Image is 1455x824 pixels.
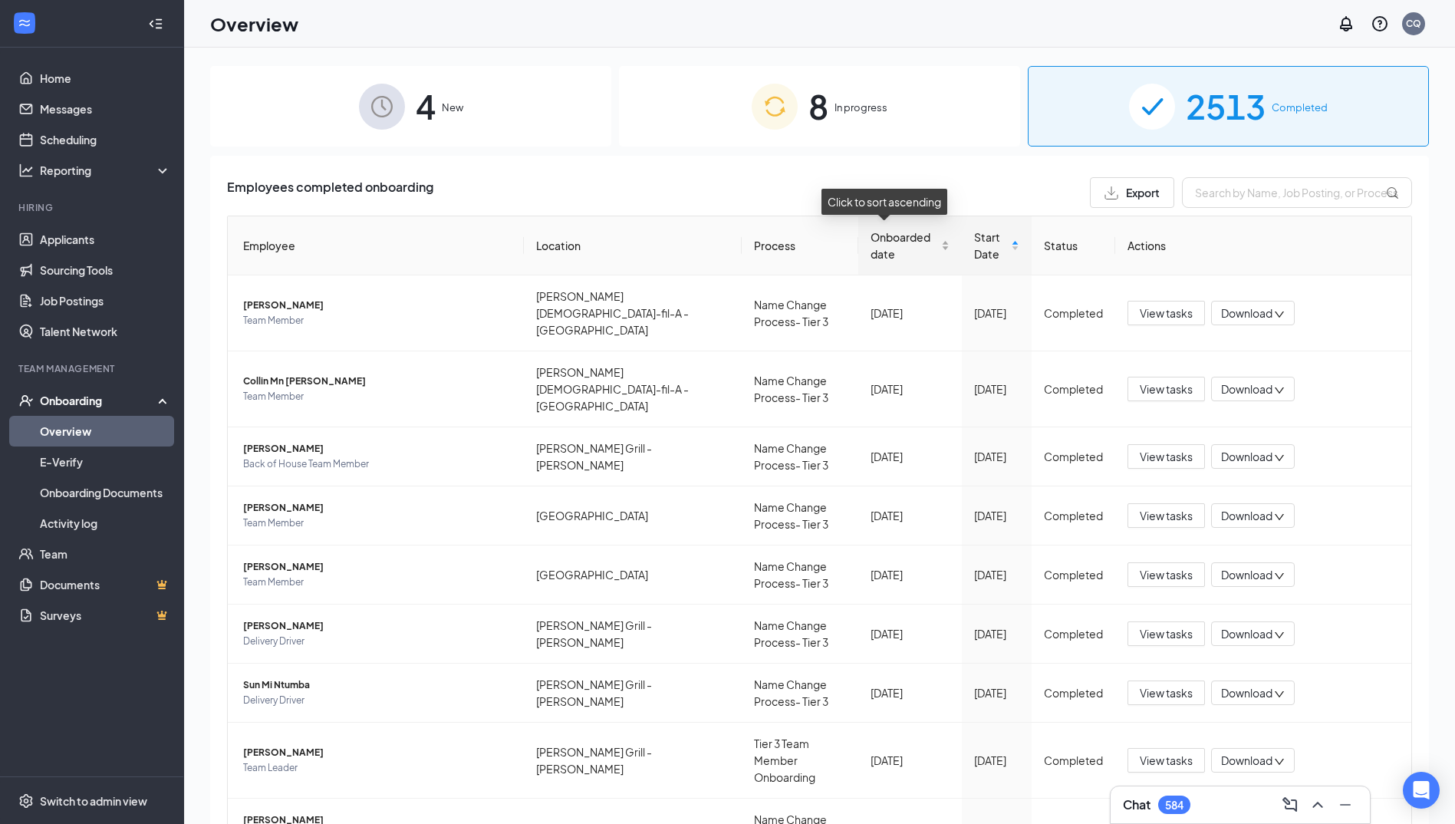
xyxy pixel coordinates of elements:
div: [DATE] [974,305,1019,321]
div: [DATE] [871,684,950,701]
span: In progress [834,100,887,115]
svg: Analysis [18,163,34,178]
button: Export [1090,177,1174,208]
span: down [1274,453,1285,463]
svg: Minimize [1336,796,1355,814]
div: Completed [1044,566,1103,583]
a: Messages [40,94,171,124]
span: View tasks [1140,448,1193,465]
input: Search by Name, Job Posting, or Process [1182,177,1412,208]
span: View tasks [1140,684,1193,701]
th: Process [742,216,858,275]
h1: Overview [210,11,298,37]
div: [DATE] [871,625,950,642]
td: [PERSON_NAME] Grill - [PERSON_NAME] [524,664,742,723]
span: Sun Mi Ntumba [243,677,512,693]
div: [DATE] [871,305,950,321]
div: Completed [1044,625,1103,642]
button: ComposeMessage [1278,793,1302,817]
span: Back of House Team Member [243,456,512,472]
button: View tasks [1127,562,1205,587]
div: [DATE] [974,684,1019,701]
span: Delivery Driver [243,634,512,649]
a: Home [40,63,171,94]
button: View tasks [1127,444,1205,469]
td: [GEOGRAPHIC_DATA] [524,545,742,605]
span: Team Member [243,516,512,531]
div: [DATE] [871,507,950,524]
span: Employees completed onboarding [227,177,433,208]
div: Completed [1044,684,1103,701]
span: [PERSON_NAME] [243,441,512,456]
span: [PERSON_NAME] [243,298,512,313]
svg: UserCheck [18,393,34,408]
span: down [1274,630,1285,641]
a: Scheduling [40,124,171,155]
span: View tasks [1140,507,1193,524]
div: Completed [1044,507,1103,524]
a: SurveysCrown [40,600,171,631]
a: Applicants [40,224,171,255]
span: down [1274,385,1285,396]
span: Download [1221,381,1272,397]
span: Download [1221,567,1272,583]
div: Click to sort ascending [821,189,947,215]
div: [DATE] [871,381,950,397]
div: Hiring [18,201,168,214]
div: [DATE] [871,566,950,583]
span: View tasks [1140,566,1193,583]
span: Download [1221,305,1272,321]
span: down [1274,756,1285,767]
span: 2513 [1186,80,1266,133]
div: Completed [1044,305,1103,321]
span: [PERSON_NAME] [243,618,512,634]
td: Name Change Process- Tier 3 [742,351,858,427]
button: View tasks [1127,301,1205,325]
button: Minimize [1333,793,1358,817]
td: [PERSON_NAME] [DEMOGRAPHIC_DATA]-fil-A - [GEOGRAPHIC_DATA] [524,351,742,427]
div: CQ [1406,17,1421,30]
button: View tasks [1127,503,1205,528]
span: View tasks [1140,625,1193,642]
span: [PERSON_NAME] [243,559,512,575]
span: down [1274,689,1285,700]
th: Location [524,216,742,275]
th: Actions [1115,216,1411,275]
button: ChevronUp [1305,793,1330,817]
td: Name Change Process- Tier 3 [742,545,858,605]
span: Onboarded date [871,229,938,262]
a: E-Verify [40,447,171,477]
span: Download [1221,753,1272,769]
td: Name Change Process- Tier 3 [742,664,858,723]
td: [PERSON_NAME] Grill - [PERSON_NAME] [524,427,742,486]
span: down [1274,309,1285,320]
span: View tasks [1140,305,1193,321]
div: [DATE] [974,381,1019,397]
td: [PERSON_NAME] [DEMOGRAPHIC_DATA]-fil-A - [GEOGRAPHIC_DATA] [524,275,742,351]
svg: WorkstreamLogo [17,15,32,31]
span: Team Member [243,313,512,328]
div: Team Management [18,362,168,375]
span: Team Member [243,389,512,404]
svg: ChevronUp [1309,796,1327,814]
a: Overview [40,416,171,447]
span: Collin Mn [PERSON_NAME] [243,374,512,389]
div: Switch to admin view [40,793,147,809]
a: Sourcing Tools [40,255,171,285]
th: Onboarded date [858,216,962,275]
a: Job Postings [40,285,171,316]
td: Name Change Process- Tier 3 [742,605,858,664]
span: New [442,100,463,115]
a: Talent Network [40,316,171,347]
span: [PERSON_NAME] [243,745,512,760]
a: Activity log [40,508,171,539]
button: View tasks [1127,681,1205,705]
div: [DATE] [871,448,950,465]
span: Download [1221,685,1272,701]
span: Download [1221,449,1272,465]
th: Status [1032,216,1115,275]
div: Onboarding [40,393,158,408]
span: 8 [808,80,828,133]
span: Download [1221,508,1272,524]
td: Name Change Process- Tier 3 [742,275,858,351]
